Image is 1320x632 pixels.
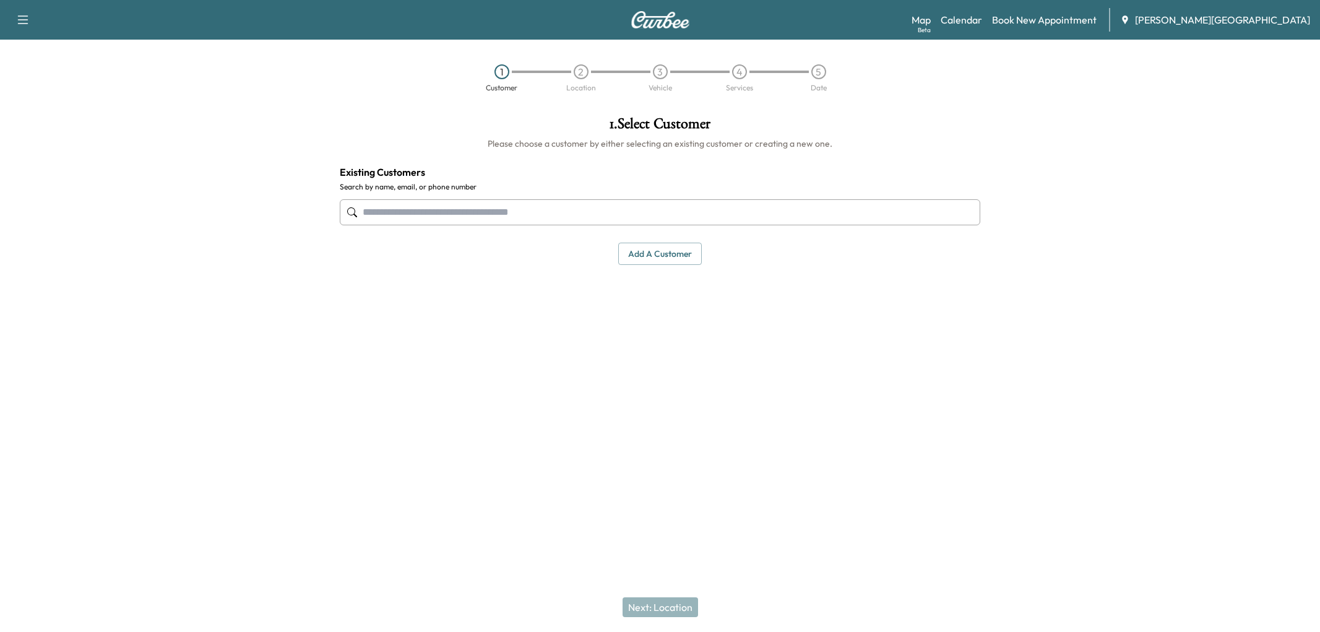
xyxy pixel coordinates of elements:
[1135,12,1310,27] span: [PERSON_NAME][GEOGRAPHIC_DATA]
[340,165,980,180] h4: Existing Customers
[811,84,827,92] div: Date
[992,12,1097,27] a: Book New Appointment
[726,84,753,92] div: Services
[653,64,668,79] div: 3
[912,12,931,27] a: MapBeta
[486,84,517,92] div: Customer
[494,64,509,79] div: 1
[340,182,980,192] label: Search by name, email, or phone number
[574,64,589,79] div: 2
[631,11,690,28] img: Curbee Logo
[918,25,931,35] div: Beta
[732,64,747,79] div: 4
[649,84,672,92] div: Vehicle
[340,137,980,150] h6: Please choose a customer by either selecting an existing customer or creating a new one.
[340,116,980,137] h1: 1 . Select Customer
[811,64,826,79] div: 5
[566,84,596,92] div: Location
[941,12,982,27] a: Calendar
[618,243,702,266] button: Add a customer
